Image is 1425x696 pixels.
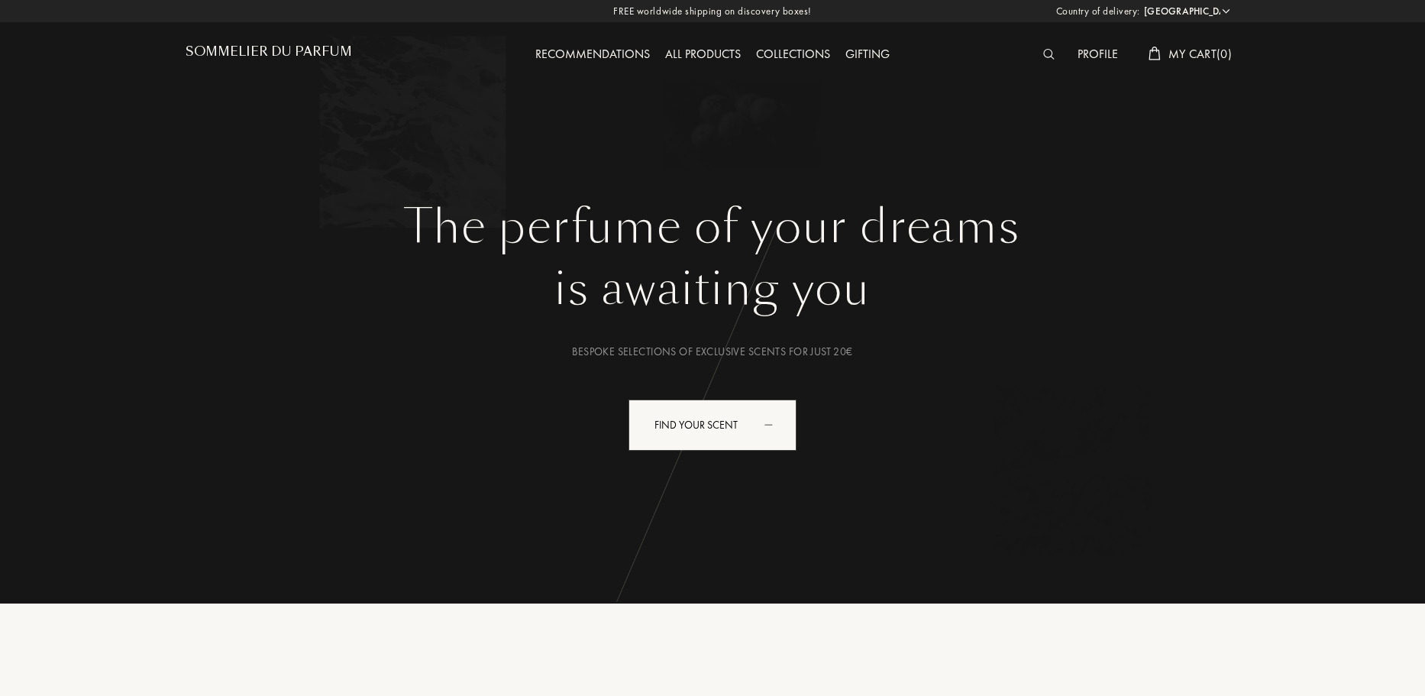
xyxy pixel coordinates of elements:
[1070,45,1126,65] div: Profile
[628,400,797,451] div: Find your scent
[838,45,897,65] div: Gifting
[1043,49,1055,60] img: search_icn_white.svg
[197,254,1228,323] div: is awaiting you
[748,45,838,65] div: Collections
[197,344,1228,360] div: Bespoke selections of exclusive scents for just 20€
[1149,47,1161,60] img: cart_white.svg
[186,44,352,59] h1: Sommelier du Parfum
[759,409,790,439] div: animation
[748,46,838,62] a: Collections
[197,199,1228,254] h1: The perfume of your dreams
[1070,46,1126,62] a: Profile
[1168,46,1232,62] span: My Cart ( 0 )
[658,45,748,65] div: All products
[617,400,808,451] a: Find your scentanimation
[186,44,352,65] a: Sommelier du Parfum
[838,46,897,62] a: Gifting
[658,46,748,62] a: All products
[528,45,658,65] div: Recommendations
[528,46,658,62] a: Recommendations
[1056,4,1140,19] span: Country of delivery:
